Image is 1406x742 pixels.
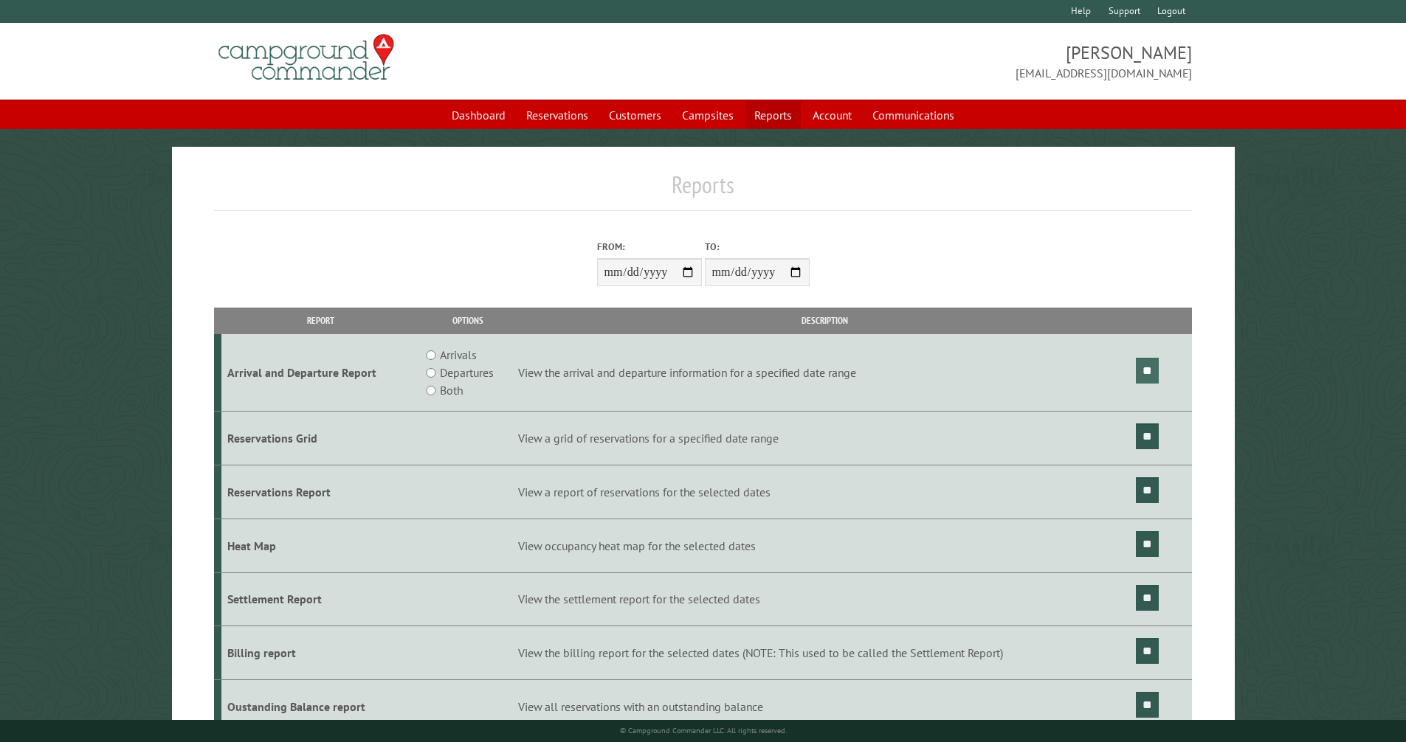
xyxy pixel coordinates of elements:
[703,41,1193,82] span: [PERSON_NAME] [EMAIL_ADDRESS][DOMAIN_NAME]
[597,240,702,254] label: From:
[221,308,420,333] th: Report
[600,101,670,129] a: Customers
[516,626,1134,680] td: View the billing report for the selected dates (NOTE: This used to be called the Settlement Report)
[516,412,1134,465] td: View a grid of reservations for a specified date range
[745,101,801,129] a: Reports
[214,29,399,86] img: Campground Commander
[221,465,420,519] td: Reservations Report
[440,364,494,381] label: Departures
[516,334,1134,412] td: View the arrival and departure information for a specified date range
[516,308,1134,333] th: Description
[221,572,420,626] td: Settlement Report
[221,680,420,734] td: Oustanding Balance report
[443,101,514,129] a: Dashboard
[517,101,597,129] a: Reservations
[516,465,1134,519] td: View a report of reservations for the selected dates
[673,101,742,129] a: Campsites
[516,519,1134,572] td: View occupancy heat map for the selected dates
[221,334,420,412] td: Arrival and Departure Report
[705,240,810,254] label: To:
[419,308,515,333] th: Options
[440,346,477,364] label: Arrivals
[804,101,861,129] a: Account
[516,572,1134,626] td: View the settlement report for the selected dates
[214,170,1193,211] h1: Reports
[864,101,963,129] a: Communications
[221,412,420,465] td: Reservations Grid
[221,519,420,572] td: Heat Map
[221,626,420,680] td: Billing report
[620,726,787,735] small: © Campground Commander LLC. All rights reserved.
[516,680,1134,734] td: View all reservations with an outstanding balance
[440,381,463,399] label: Both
